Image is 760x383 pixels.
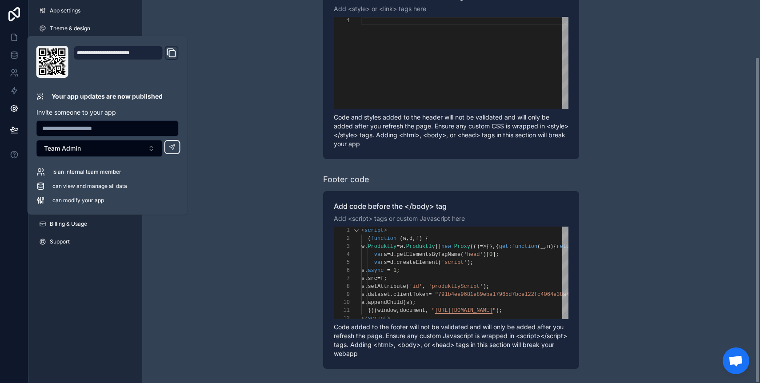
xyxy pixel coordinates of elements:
p: Your app updates are now published [52,92,163,101]
span: ( [460,251,464,258]
div: 6 [334,267,350,275]
span: , [406,235,409,242]
span: ); [409,299,416,306]
span: window [377,307,396,314]
span: return [556,243,576,250]
span: w [361,243,364,250]
span: w [403,235,406,242]
span: var [374,259,384,266]
span: ( [406,283,409,290]
span: a [384,251,387,258]
div: 5 [334,259,350,267]
span: s [361,283,364,290]
span: })( [368,307,377,314]
span: " [492,307,496,314]
span: (()=>{},{ [470,243,499,250]
span: Support [50,238,70,245]
div: Open chat [723,347,749,374]
span: n [547,243,550,250]
span: s [361,267,364,274]
span: ( [403,299,406,306]
span: . [403,243,406,250]
span: async [368,267,384,274]
span: get [499,243,509,250]
span: is an internal team member [52,168,121,176]
span: ); [496,307,502,314]
span: script [364,227,384,234]
span: Proxy [454,243,470,250]
div: 11 [334,307,350,315]
span: . [364,267,368,274]
span: new [441,243,451,250]
span: > [387,315,390,322]
label: Add code before the </body> tag [334,202,568,211]
span: can modify your app [52,197,104,204]
span: var [374,251,384,258]
span: 'id' [409,283,422,290]
span: clientToken [393,291,428,298]
span: w [400,243,403,250]
p: Invite someone to your app [36,108,179,117]
span: " [432,307,435,314]
span: = [387,267,390,274]
span: ]; [492,251,499,258]
span: , [544,243,547,250]
span: 'script' [441,259,467,266]
span: = [396,243,400,250]
span: = [428,291,432,298]
span: , [422,283,425,290]
a: App settings [32,4,139,18]
span: . [364,243,368,250]
div: 9 [334,291,350,299]
div: 8 [334,283,350,291]
a: Theme & design [32,21,139,36]
span: function [371,235,397,242]
span: getElementsByTagName [396,251,460,258]
div: 4 [334,251,350,259]
span: { [425,235,428,242]
span: . [364,283,368,290]
span: , [425,307,428,314]
span: Produktly [368,243,396,250]
span: , [412,235,416,242]
span: s [384,259,387,266]
span: Team Admin [44,144,81,153]
span: setAttribute [368,283,406,290]
span: 0 [489,251,492,258]
span: s [361,291,364,298]
span: f [380,275,384,282]
span: Billing & Usage [50,220,87,227]
span: function [512,243,538,250]
span: _ [540,243,544,250]
div: Footer code [323,173,369,186]
div: 10 [334,299,350,307]
span: [URL][DOMAIN_NAME] [435,307,493,314]
span: d [390,259,393,266]
span: > [384,227,387,234]
span: 'produktlyScript' [428,283,483,290]
span: ( [400,235,403,242]
span: ) [419,235,422,242]
div: Domain and Custom Link [74,46,179,78]
span: )[ [483,251,489,258]
span: s [406,299,409,306]
span: 1 [393,267,396,274]
span: || [435,243,441,250]
span: a [361,299,364,306]
span: ( [537,243,540,250]
a: Support [32,235,139,249]
span: document [400,307,425,314]
span: App settings [50,7,80,14]
span: d [409,235,412,242]
span: < [361,227,364,234]
span: ; [396,267,400,274]
span: , [396,307,400,314]
span: : [508,243,512,250]
span: can view and manage all data [52,183,127,190]
span: s [361,275,364,282]
span: src [368,275,377,282]
span: Theme & design [50,25,90,32]
span: ( [438,259,441,266]
span: 'head' [464,251,483,258]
